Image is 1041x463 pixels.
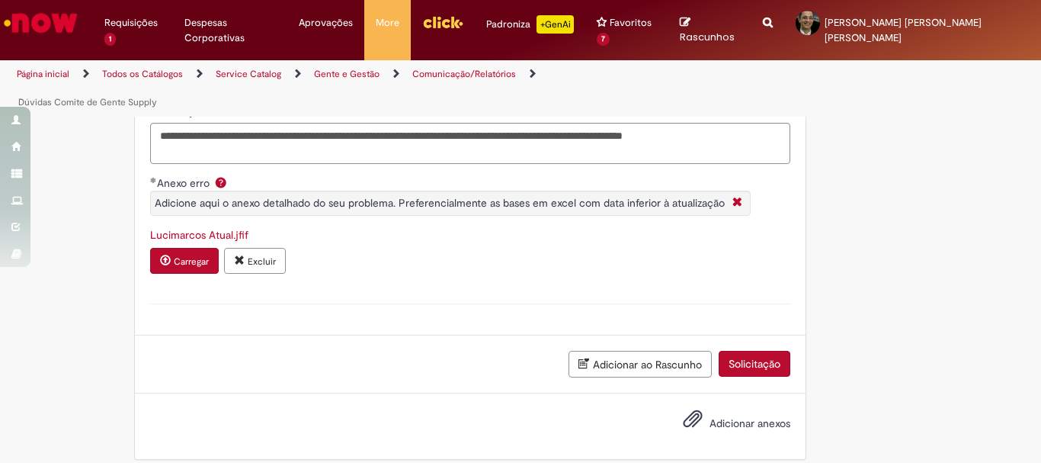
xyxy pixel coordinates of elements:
textarea: Descrição detalhada do erro [150,123,790,164]
span: Ajuda para Anexo erro [212,176,230,188]
a: Comunicação/Relatórios [412,68,516,80]
div: Padroniza [486,15,574,34]
button: Excluir anexo Lucimarcos Atual.jfif [224,248,286,274]
span: [PERSON_NAME] [PERSON_NAME] [PERSON_NAME] [825,16,982,44]
a: Gente e Gestão [314,68,380,80]
a: Download de Lucimarcos Atual.jfif [150,228,248,242]
p: +GenAi [537,15,574,34]
span: Obrigatório Preenchido [150,177,157,183]
i: Fechar More information Por question_anexo_erro [729,195,746,211]
small: Excluir [248,256,276,268]
span: Aprovações [299,15,353,31]
a: Service Catalog [216,68,281,80]
a: Dúvidas Comite de Gente Supply [18,96,157,108]
span: 7 [597,33,610,46]
span: Rascunhos [680,30,735,44]
button: Adicionar anexos [679,405,706,440]
a: Página inicial [17,68,69,80]
span: Despesas Corporativas [184,15,276,46]
button: Adicionar ao Rascunho [569,351,712,378]
span: More [376,15,399,31]
small: Carregar [174,256,209,268]
a: Rascunhos [680,16,740,44]
span: Adicionar anexos [709,416,790,430]
span: 1 [104,33,116,46]
img: click_logo_yellow_360x200.png [422,11,463,34]
span: Requisições [104,15,158,31]
span: Adicione aqui o anexo detalhado do seu problema. Preferencialmente as bases em excel com data inf... [155,196,725,210]
a: Todos os Catálogos [102,68,183,80]
img: ServiceNow [2,8,80,38]
ul: Trilhas de página [11,60,683,117]
span: Favoritos [610,15,652,31]
button: Solicitação [719,351,790,377]
button: Carregar anexo de Anexo erro Required [150,248,219,274]
span: Anexo erro [157,176,213,190]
